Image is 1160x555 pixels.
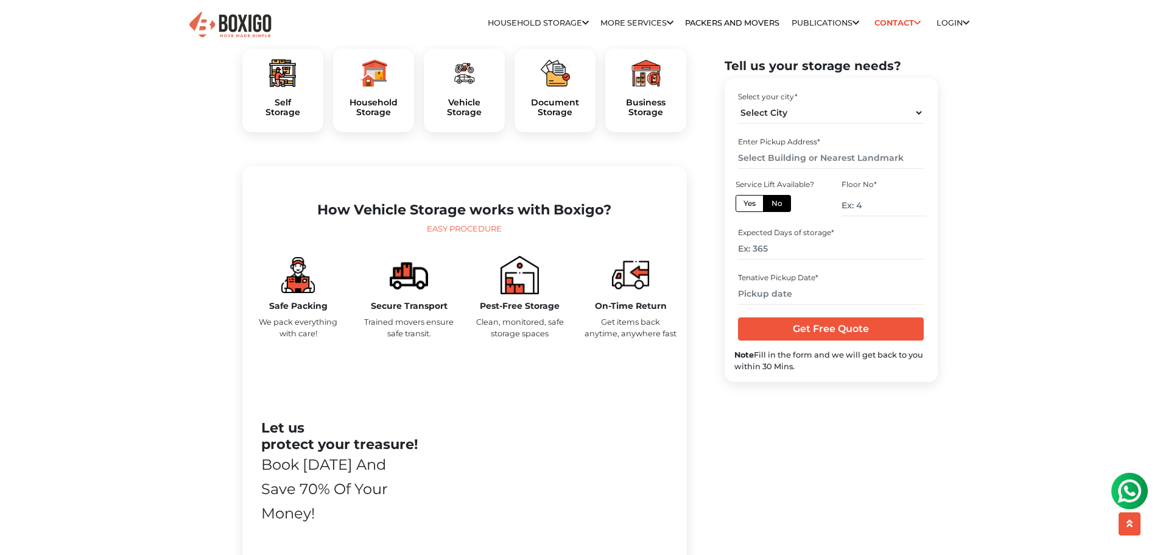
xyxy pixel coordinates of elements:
[738,91,924,102] div: Select your city
[390,256,428,294] img: boxigo_packers_and_movers_compare
[734,349,928,372] div: Fill in the form and we will get back to you within 30 Mins.
[725,58,938,73] h2: Tell us your storage needs?
[871,13,925,32] a: Contact
[1119,512,1141,536] button: scroll up
[738,136,924,147] div: Enter Pickup Address
[261,420,420,453] h2: Let us protect your treasure!
[842,195,926,216] input: Ex: 4
[585,316,677,339] p: Get items back anytime, anywhere fast
[937,18,969,27] a: Login
[434,97,495,118] h5: Vehicle Storage
[685,18,779,27] a: Packers and Movers
[738,239,924,260] input: Ex: 365
[252,97,314,118] a: SelfStorage
[524,97,586,118] a: DocumentStorage
[600,18,673,27] a: More services
[738,317,924,341] input: Get Free Quote
[449,58,479,88] img: boxigo_packers_and_movers_plan
[488,18,589,27] a: Household Storage
[738,228,924,239] div: Expected Days of storage
[252,202,677,218] h2: How Vehicle Storage works with Boxigo?
[474,316,566,339] p: Clean, monitored, safe storage spaces
[734,350,754,359] b: Note
[12,12,37,37] img: whatsapp-icon.svg
[188,10,273,40] img: Boxigo
[343,97,404,118] a: HouseholdStorage
[279,256,317,294] img: boxigo_storage_plan
[363,316,455,339] p: Trained movers ensure safe transit.
[585,301,677,311] h5: On-Time Return
[252,301,345,311] h5: Safe Packing
[842,179,926,190] div: Floor No
[524,97,586,118] h5: Document Storage
[792,18,859,27] a: Publications
[611,256,650,294] img: boxigo_packers_and_movers_move
[736,195,764,212] label: Yes
[252,223,677,235] div: Easy Procedure
[252,316,345,339] p: We pack everything with care!
[763,195,791,212] label: No
[474,301,566,311] h5: Pest-Free Storage
[738,272,924,283] div: Tenative Pickup Date
[359,58,388,88] img: boxigo_packers_and_movers_plan
[615,97,677,118] h5: Business Storage
[541,58,570,88] img: boxigo_packers_and_movers_plan
[363,301,455,311] h5: Secure Transport
[615,97,677,118] a: BusinessStorage
[434,97,495,118] a: VehicleStorage
[343,97,404,118] h5: Household Storage
[738,283,924,305] input: Pickup date
[631,58,661,88] img: boxigo_packers_and_movers_plan
[252,97,314,118] h5: Self Storage
[268,58,297,88] img: boxigo_packers_and_movers_plan
[501,256,539,294] img: boxigo_packers_and_movers_book
[736,179,820,190] div: Service Lift Available?
[738,147,924,169] input: Select Building or Nearest Landmark
[261,453,420,526] div: Book [DATE] and save 70% of your money!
